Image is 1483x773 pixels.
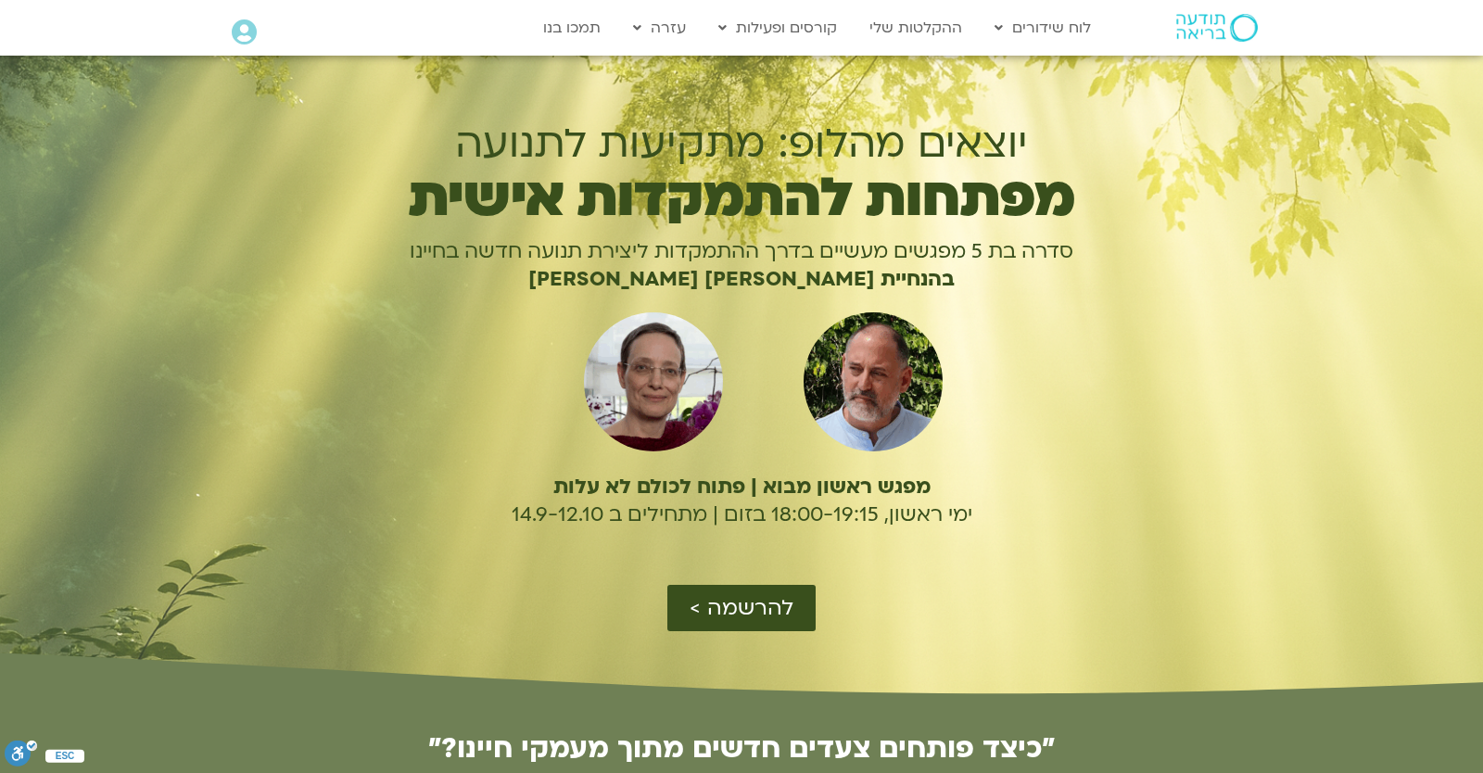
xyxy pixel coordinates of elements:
[860,10,971,45] a: ההקלטות שלי
[512,501,972,528] span: ימי ראשון, 18:00-19:15 בזום | מתחילים ב 14.9-12.10
[232,733,1251,763] h2: ״כיצד פותחים צעדים חדשים מתוך מעמקי חיינו?״
[528,265,955,293] b: בהנחיית [PERSON_NAME] [PERSON_NAME]
[340,177,1143,220] h1: מפתחות להתמקדות אישית
[985,10,1100,45] a: לוח שידורים
[667,585,816,631] a: להרשמה >
[534,10,610,45] a: תמכו בנו
[690,596,793,620] span: להרשמה >
[553,473,931,501] b: מפגש ראשון מבוא | פתוח לכולם לא עלות
[340,237,1143,265] p: סדרה בת 5 מפגשים מעשיים בדרך ההתמקדות ליצירת תנועה חדשה בחיינו
[624,10,695,45] a: עזרה
[340,120,1143,167] h1: יוצאים מהלופ: מתקיעות לתנועה
[1176,14,1258,42] img: תודעה בריאה
[709,10,846,45] a: קורסים ופעילות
